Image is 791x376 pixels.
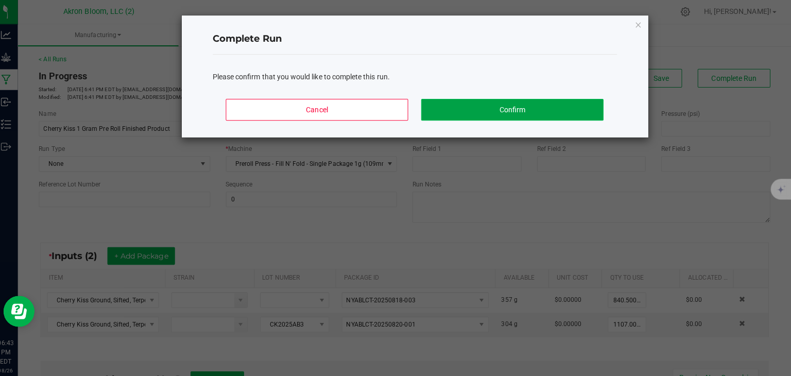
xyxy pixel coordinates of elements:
[218,71,618,82] div: Please confirm that you would like to complete this run.
[218,32,618,46] h4: Complete Run
[231,98,411,120] button: Cancel
[10,294,41,324] iframe: Resource center
[636,19,643,31] button: Close
[424,98,605,120] button: Confirm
